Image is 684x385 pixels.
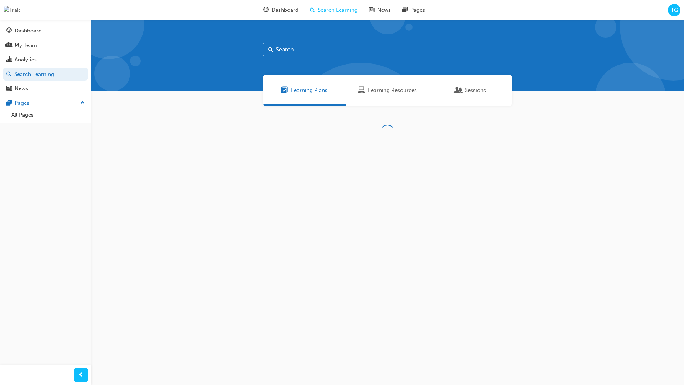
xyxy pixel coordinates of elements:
[377,6,391,14] span: News
[15,84,28,93] div: News
[368,86,417,94] span: Learning Resources
[668,4,680,16] button: TG
[3,97,88,110] button: Pages
[3,24,88,37] a: Dashboard
[263,43,512,56] input: Search...
[369,6,374,15] span: news-icon
[3,53,88,66] a: Analytics
[3,68,88,81] a: Search Learning
[281,86,288,94] span: Learning Plans
[3,82,88,95] a: News
[271,6,299,14] span: Dashboard
[363,3,397,17] a: news-iconNews
[455,86,462,94] span: Sessions
[465,86,486,94] span: Sessions
[3,23,88,97] button: DashboardMy TeamAnalyticsSearch LearningNews
[6,28,12,34] span: guage-icon
[258,3,304,17] a: guage-iconDashboard
[268,46,273,54] span: Search
[304,3,363,17] a: search-iconSearch Learning
[291,86,327,94] span: Learning Plans
[402,6,408,15] span: pages-icon
[6,100,12,107] span: pages-icon
[310,6,315,15] span: search-icon
[671,6,678,14] span: TG
[318,6,358,14] span: Search Learning
[263,75,346,106] a: Learning PlansLearning Plans
[429,75,512,106] a: SessionsSessions
[15,41,37,50] div: My Team
[6,71,11,78] span: search-icon
[358,86,365,94] span: Learning Resources
[15,27,42,35] div: Dashboard
[9,109,88,120] a: All Pages
[78,371,84,380] span: prev-icon
[4,6,20,14] img: Trak
[6,42,12,49] span: people-icon
[6,57,12,63] span: chart-icon
[346,75,429,106] a: Learning ResourcesLearning Resources
[410,6,425,14] span: Pages
[6,86,12,92] span: news-icon
[15,56,37,64] div: Analytics
[397,3,431,17] a: pages-iconPages
[15,99,29,107] div: Pages
[263,6,269,15] span: guage-icon
[80,98,85,108] span: up-icon
[3,39,88,52] a: My Team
